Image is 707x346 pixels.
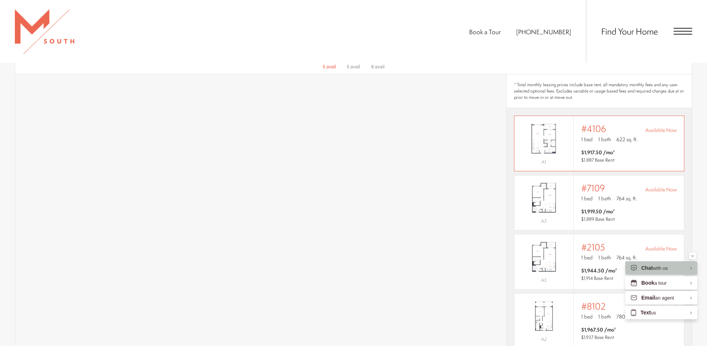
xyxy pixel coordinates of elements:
[375,64,384,69] span: avail
[541,159,546,165] span: A1
[598,254,611,261] span: 1 bath
[581,254,593,261] span: 1 bed
[581,242,605,252] span: #2105
[581,136,593,143] span: 1 bed
[598,195,611,202] span: 1 bath
[541,277,547,283] span: A3
[616,136,638,143] span: 622 sq. ft.
[598,136,611,143] span: 1 bath
[645,245,677,252] span: Available Now
[645,126,677,134] span: Available Now
[514,234,684,290] a: View #2105
[469,28,501,36] a: Book a Tour
[616,254,637,261] span: 764 sq. ft.
[514,120,573,157] img: #4106 - 1 bedroom floor plan layout with 1 bathroom and 622 square feet
[350,64,360,69] span: avail
[674,28,692,35] button: Open Menu
[581,149,615,156] span: $1,917.50 /mo*
[581,183,605,193] span: #7109
[541,336,547,342] span: A2
[514,116,684,171] a: View #4106
[581,195,593,202] span: 1 bed
[581,216,615,222] span: $1,889 Base Rent
[581,157,615,163] span: $1,887 Base Rent
[514,179,573,216] img: #7109 - 1 bedroom floor plan layout with 1 bathroom and 764 square feet
[15,9,74,54] img: MSouth
[616,313,638,320] span: 780 sq. ft.
[514,175,684,230] a: View #7109
[581,313,593,320] span: 1 bed
[581,334,614,340] span: $1,937 Base Rent
[645,186,677,193] span: Available Now
[581,326,616,333] span: $1,967.50 /mo*
[514,298,573,335] img: #8102 - 1 bedroom floor plan layout with 1 bathroom and 780 square feet
[581,301,606,311] span: #8102
[371,64,374,69] span: 8
[616,195,637,202] span: 764 sq. ft.
[514,82,684,100] span: * Total monthly leasing prices include base rent, all mandatory monthly fees and any user-selecte...
[581,275,613,281] span: $1,914 Base Rent
[514,238,573,275] img: #2105 - 1 bedroom floor plan layout with 1 bathroom and 764 square feet
[581,267,617,274] span: $1,944.50 /mo*
[581,208,615,215] span: $1,919.50 /mo*
[516,28,571,36] a: Call Us at 813-570-8014
[581,123,606,134] span: #4106
[347,64,349,69] span: 5
[601,25,658,37] a: Find Your Home
[598,313,611,320] span: 1 bath
[516,28,571,36] span: [PHONE_NUMBER]
[541,218,547,224] span: A3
